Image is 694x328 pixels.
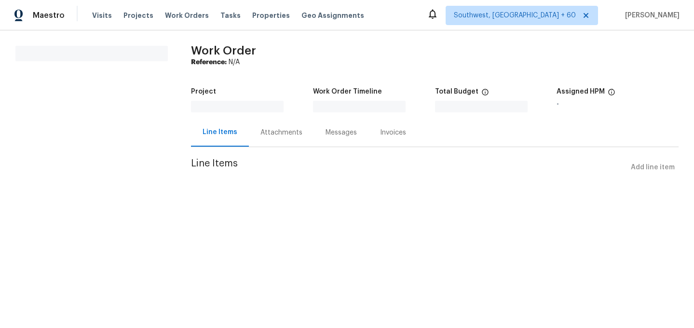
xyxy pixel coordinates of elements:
h5: Work Order Timeline [313,88,382,95]
h5: Project [191,88,216,95]
div: Attachments [260,128,302,137]
span: The hpm assigned to this work order. [608,88,615,101]
div: - [557,101,679,108]
div: Line Items [203,127,237,137]
span: Work Orders [165,11,209,20]
span: Visits [92,11,112,20]
span: Southwest, [GEOGRAPHIC_DATA] + 60 [454,11,576,20]
span: Work Order [191,45,256,56]
div: N/A [191,57,679,67]
span: Projects [123,11,153,20]
span: Properties [252,11,290,20]
div: Messages [326,128,357,137]
h5: Total Budget [435,88,478,95]
span: Maestro [33,11,65,20]
div: Invoices [380,128,406,137]
span: The total cost of line items that have been proposed by Opendoor. This sum includes line items th... [481,88,489,101]
span: Geo Assignments [301,11,364,20]
h5: Assigned HPM [557,88,605,95]
b: Reference: [191,59,227,66]
span: Tasks [220,12,241,19]
span: [PERSON_NAME] [621,11,680,20]
span: Line Items [191,159,627,177]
